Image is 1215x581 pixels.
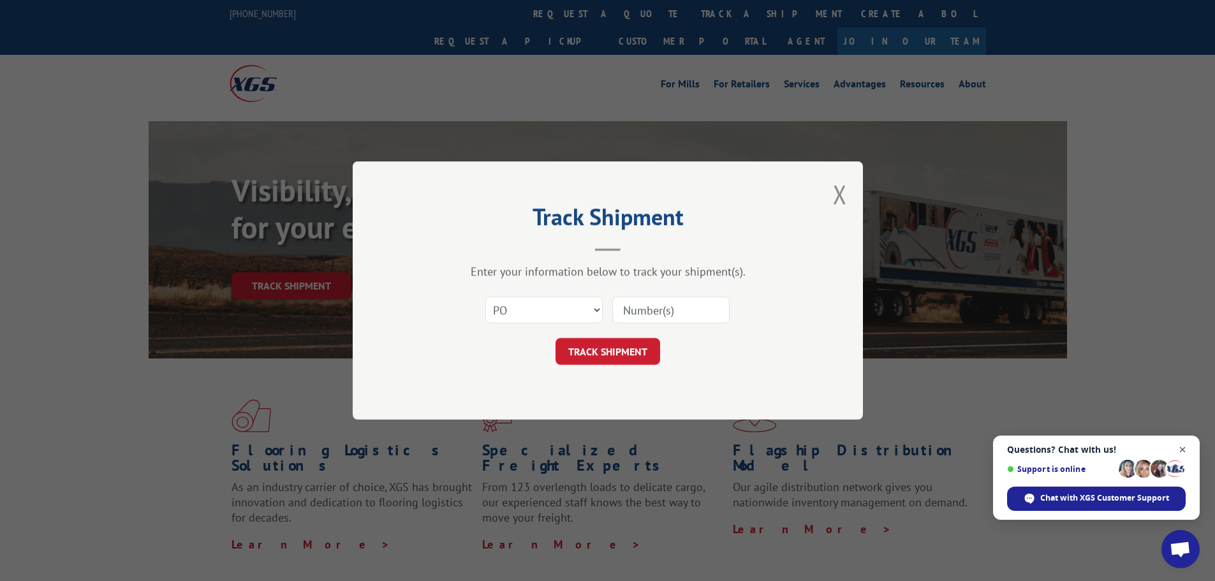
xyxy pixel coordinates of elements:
span: Questions? Chat with us! [1007,445,1186,455]
button: Close modal [833,177,847,211]
h2: Track Shipment [416,208,799,232]
input: Number(s) [612,297,730,323]
span: Chat with XGS Customer Support [1040,492,1169,504]
span: Close chat [1175,442,1191,458]
div: Chat with XGS Customer Support [1007,487,1186,511]
div: Open chat [1161,530,1200,568]
div: Enter your information below to track your shipment(s). [416,264,799,279]
button: TRACK SHIPMENT [556,338,660,365]
span: Support is online [1007,464,1114,474]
